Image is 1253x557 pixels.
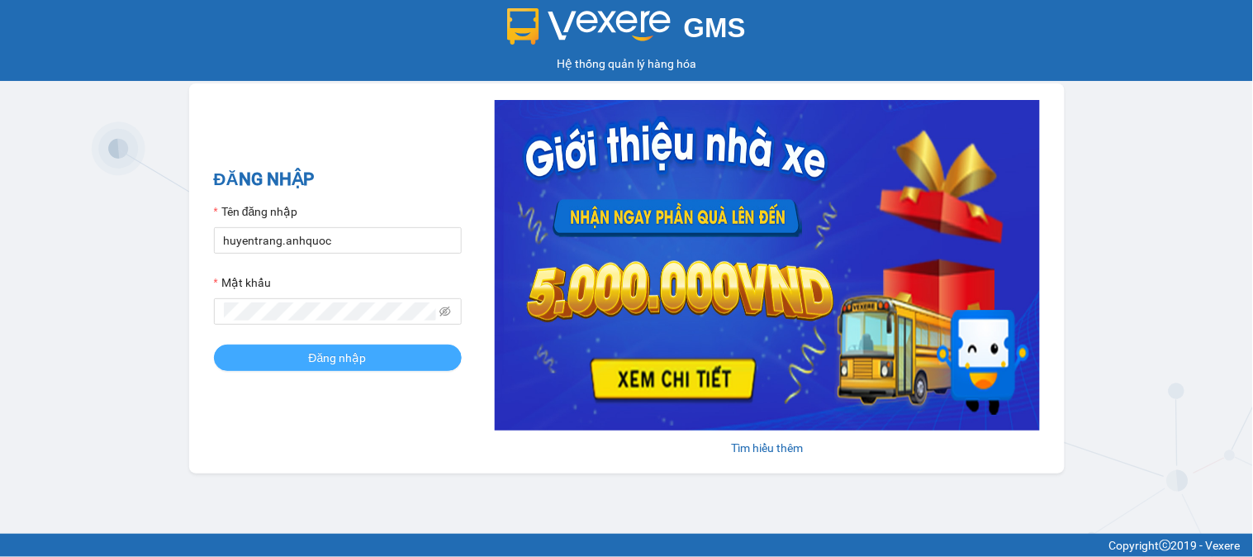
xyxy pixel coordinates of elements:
[507,8,671,45] img: logo 2
[224,302,437,321] input: Mật khẩu
[214,345,462,371] button: Đăng nhập
[214,227,462,254] input: Tên đăng nhập
[4,55,1249,73] div: Hệ thống quản lý hàng hóa
[507,25,746,38] a: GMS
[12,536,1241,555] div: Copyright 2019 - Vexere
[495,439,1040,457] div: Tìm hiểu thêm
[684,12,746,43] span: GMS
[214,166,462,193] h2: ĐĂNG NHẬP
[439,306,451,317] span: eye-invisible
[309,349,367,367] span: Đăng nhập
[214,274,271,292] label: Mật khẩu
[214,202,298,221] label: Tên đăng nhập
[495,100,1040,431] img: banner-0
[1160,540,1171,551] span: copyright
